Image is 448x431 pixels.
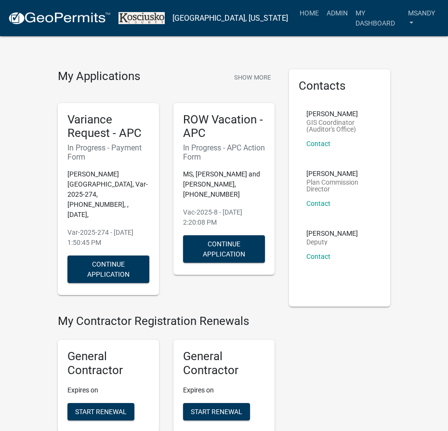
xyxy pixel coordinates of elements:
a: My Dashboard [352,4,404,32]
p: GIS Coordinator (Auditor's Office) [306,119,373,133]
a: Contact [306,200,330,207]
button: Start Renewal [183,403,250,420]
button: Continue Application [183,235,265,263]
p: [PERSON_NAME] [306,170,373,177]
button: Continue Application [67,256,149,283]
p: [PERSON_NAME] [306,230,358,237]
h4: My Applications [58,69,140,84]
span: Start Renewal [75,407,127,415]
a: [GEOGRAPHIC_DATA], [US_STATE] [172,10,288,27]
a: Contact [306,140,330,148]
img: Kosciusko County, Indiana [119,12,165,24]
h4: My Contractor Registration Renewals [58,314,275,328]
button: Start Renewal [67,403,134,420]
p: Expires on [183,385,265,395]
h5: General Contractor [183,350,265,377]
a: Home [296,4,323,22]
p: Var-2025-274 - [DATE] 1:50:45 PM [67,228,149,248]
p: [PERSON_NAME] [306,110,373,117]
a: Contact [306,253,330,260]
p: Vac-2025-8 - [DATE] 2:20:08 PM [183,207,265,228]
p: [PERSON_NAME][GEOGRAPHIC_DATA], Var-2025-274, [PHONE_NUMBER], , [DATE], [67,169,149,220]
h5: ROW Vacation - APC [183,113,265,141]
h5: Contacts [299,79,381,93]
p: Deputy [306,239,358,245]
button: Show More [230,69,275,85]
h5: Variance Request - APC [67,113,149,141]
p: Plan Commission Director [306,179,373,192]
a: msandy [404,4,440,32]
a: Admin [323,4,352,22]
span: Start Renewal [191,407,242,415]
p: Expires on [67,385,149,395]
h6: In Progress - Payment Form [67,143,149,162]
h6: In Progress - APC Action Form [183,143,265,162]
h5: General Contractor [67,350,149,377]
p: MS, [PERSON_NAME] and [PERSON_NAME], [PHONE_NUMBER] [183,169,265,200]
